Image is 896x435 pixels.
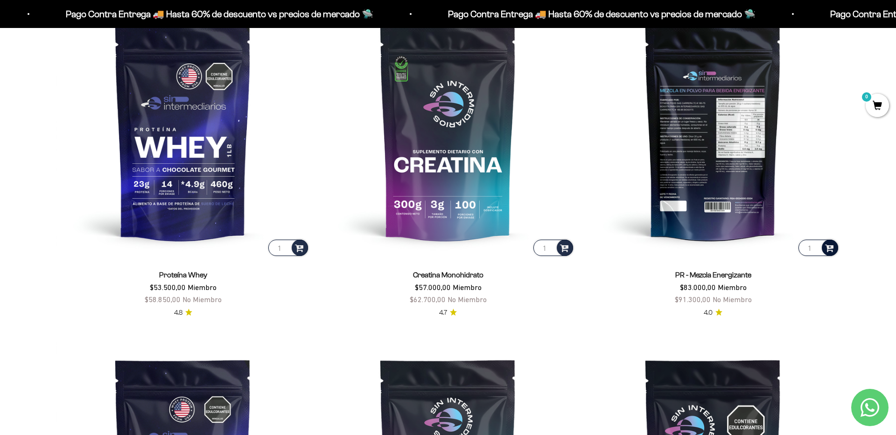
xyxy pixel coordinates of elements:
[448,295,487,304] span: No Miembro
[704,308,713,318] span: 4.0
[713,295,752,304] span: No Miembro
[675,271,751,279] a: PR - Mezcla Energizante
[704,308,722,318] a: 4.04.0 de 5.0 estrellas
[718,283,747,291] span: Miembro
[159,271,207,279] a: Proteína Whey
[675,295,711,304] span: $91.300,00
[680,283,716,291] span: $83.000,00
[174,308,192,318] a: 4.84.8 de 5.0 estrellas
[861,91,872,103] mark: 0
[145,295,181,304] span: $58.850,00
[150,283,186,291] span: $53.500,00
[586,4,840,258] img: PR - Mezcla Energizante
[182,295,222,304] span: No Miembro
[174,308,182,318] span: 4.8
[63,7,371,21] p: Pago Contra Entrega 🚚 Hasta 60% de descuento vs precios de mercado 🛸
[188,283,217,291] span: Miembro
[453,283,482,291] span: Miembro
[439,308,457,318] a: 4.74.7 de 5.0 estrellas
[413,271,483,279] a: Creatina Monohidrato
[415,283,451,291] span: $57.000,00
[866,101,889,111] a: 0
[446,7,753,21] p: Pago Contra Entrega 🚚 Hasta 60% de descuento vs precios de mercado 🛸
[410,295,446,304] span: $62.700,00
[439,308,447,318] span: 4.7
